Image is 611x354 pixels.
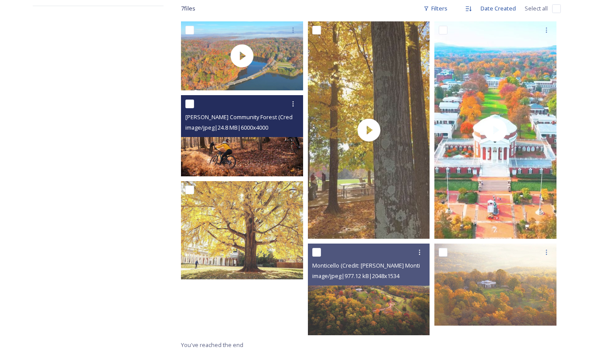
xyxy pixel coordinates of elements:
img: Monticello (Credit: Thomas Jefferson's Monticello) [308,244,430,335]
img: UVA Grounds [Credit: @Melody.Robbins] [181,181,303,279]
img: thumbnail [308,21,430,239]
span: 7 file s [181,4,195,13]
span: image/jpeg | 977.12 kB | 2048 x 1534 [312,272,399,280]
span: You've reached the end [181,341,243,349]
span: [PERSON_NAME] Community Forest (Credit: [GEOGRAPHIC_DATA] Albemarle Convention and Visitors Bureau) [185,113,467,121]
img: thumbnail [434,21,556,239]
span: Select all [525,4,548,13]
span: Monticello (Credit: [PERSON_NAME] Monticello) [312,261,434,269]
img: thumbnail [181,21,303,90]
img: Monticello2 [Credit: Thomas Jefferson's Monticello] [434,244,556,326]
span: image/jpeg | 24.8 MB | 6000 x 4000 [185,124,268,131]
